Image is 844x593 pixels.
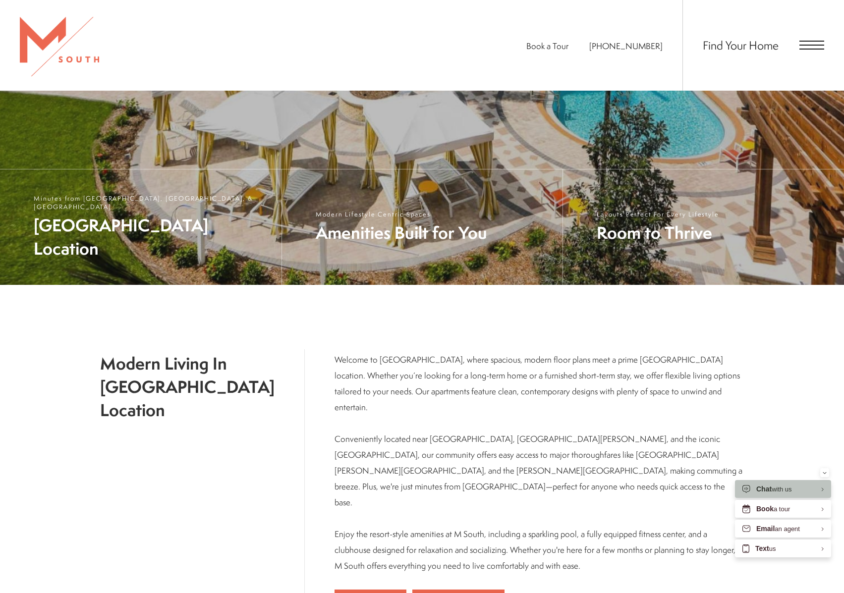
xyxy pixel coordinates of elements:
span: Modern Lifestyle Centric Spaces [316,210,487,218]
span: [GEOGRAPHIC_DATA] Location [34,214,272,260]
img: MSouth [20,17,99,76]
a: Find Your Home [703,37,779,53]
a: Modern Lifestyle Centric Spaces [281,169,563,285]
p: Welcome to [GEOGRAPHIC_DATA], where spacious, modern floor plans meet a prime [GEOGRAPHIC_DATA] l... [335,352,744,574]
span: Layouts Perfect For Every Lifestyle [597,210,719,218]
button: Open Menu [799,41,824,50]
a: Call Us at 813-570-8014 [589,40,663,52]
span: [PHONE_NUMBER] [589,40,663,52]
span: Amenities Built for You [316,221,487,244]
a: Layouts Perfect For Every Lifestyle [563,169,844,285]
span: Minutes from [GEOGRAPHIC_DATA], [GEOGRAPHIC_DATA], & [GEOGRAPHIC_DATA] [34,194,272,211]
span: Room to Thrive [597,221,719,244]
h1: Modern Living In [GEOGRAPHIC_DATA] Location [100,352,275,422]
a: Book a Tour [526,40,568,52]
